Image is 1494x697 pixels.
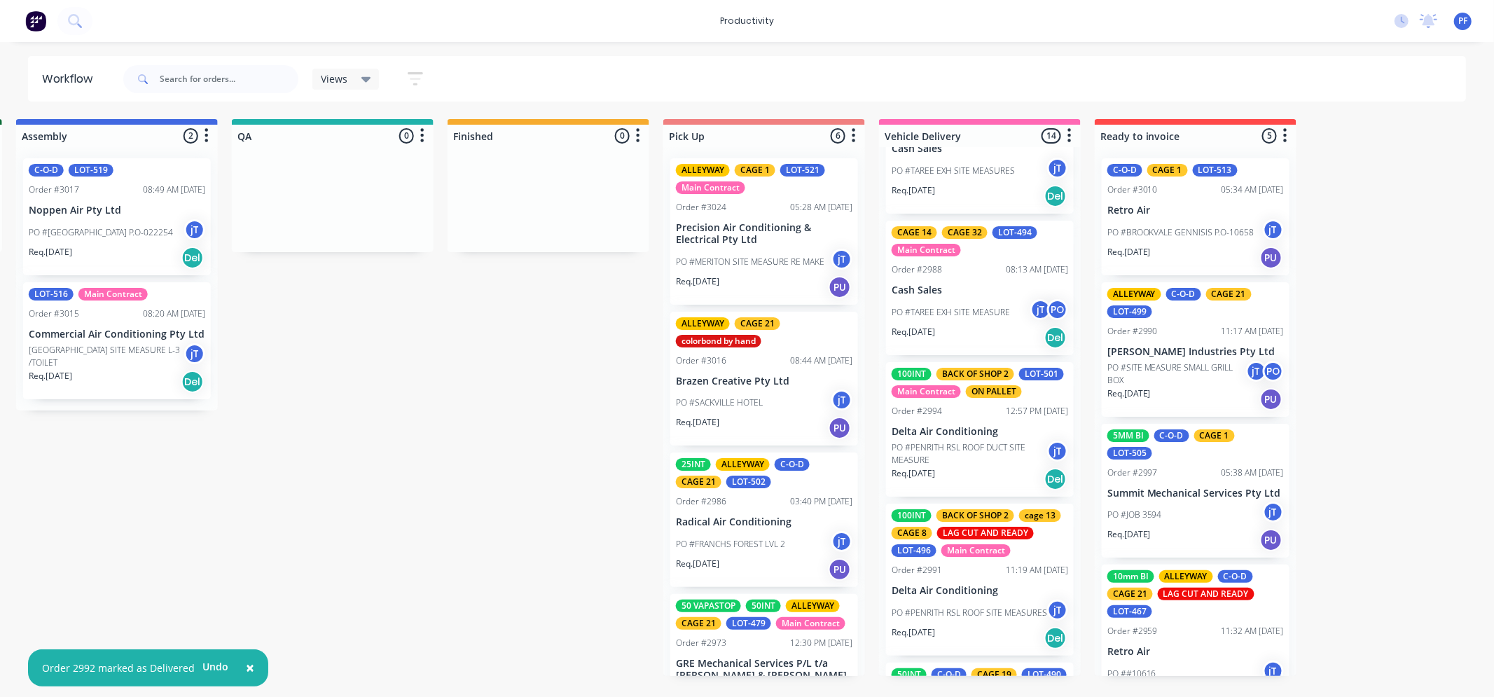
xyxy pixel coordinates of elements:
p: Req. [DATE] [29,246,72,258]
div: Del [1044,185,1067,207]
div: 25INTALLEYWAYC-O-DCAGE 21LOT-502Order #298603:40 PM [DATE]Radical Air ConditioningPO #FRANCHS FOR... [670,453,858,587]
div: LOT-502 [726,476,771,488]
p: Retro Air [1107,646,1284,658]
div: Del [1044,627,1067,649]
div: LOT-494 [992,226,1037,239]
div: Main Contract [892,244,961,256]
div: cage 13 [1019,509,1061,522]
div: PU [829,417,851,439]
div: 50 VAPASTOP [676,600,741,612]
div: Del [1044,326,1067,349]
div: Del [181,371,204,393]
div: Order 2992 marked as Delivered [42,661,195,675]
div: CAGE 21 [676,617,721,630]
div: Order #3024 [676,201,726,214]
p: Commercial Air Conditioning Pty Ltd [29,329,205,340]
div: 05:34 AM [DATE] [1222,184,1284,196]
p: Req. [DATE] [892,326,935,338]
p: PO #TAREE EXH SITE MEASURES [892,165,1015,177]
div: jT [1263,661,1284,682]
p: PO #PENRITH RSL ROOF SITE MEASURES [892,607,1047,619]
div: Order #2986 [676,495,726,508]
div: LOT-505 [1107,447,1152,460]
div: CAGE 14CAGE 32LOT-494Main ContractOrder #298808:13 AM [DATE]Cash SalesPO #TAREE EXH SITE MEASUREj... [886,221,1074,355]
div: 12:57 PM [DATE] [1006,405,1068,417]
div: 100INT [892,368,932,380]
div: 50INT [892,668,927,681]
div: 05:28 AM [DATE] [790,201,852,214]
p: Summit Mechanical Services Pty Ltd [1107,488,1284,499]
div: 08:20 AM [DATE] [143,308,205,320]
p: Delta Air Conditioning [892,585,1068,597]
div: 08:49 AM [DATE] [143,184,205,196]
div: Order #3010 [1107,184,1158,196]
div: 12:30 PM [DATE] [790,637,852,649]
img: Factory [25,11,46,32]
div: C-O-D [1218,570,1253,583]
div: CAGE 19 [971,668,1017,681]
input: Search for orders... [160,65,298,93]
p: Precision Air Conditioning & Electrical Pty Ltd [676,222,852,246]
p: PO #[GEOGRAPHIC_DATA] P.O-022254 [29,226,173,239]
p: Req. [DATE] [676,416,719,429]
div: LOT-521 [780,164,825,177]
p: Req. [DATE] [676,275,719,288]
div: ALLEYWAYC-O-DCAGE 21LOT-499Order #299011:17 AM [DATE][PERSON_NAME] Industries Pty LtdPO #SITE MEA... [1102,282,1289,417]
p: PO #JOB 3594 [1107,509,1162,521]
div: jT [1263,219,1284,240]
div: Main Contract [676,181,745,194]
div: ALLEYWAYCAGE 21colorbond by handOrder #301608:44 AM [DATE]Brazen Creative Pty LtdPO #SACKVILLE HO... [670,312,858,446]
p: Req. [DATE] [1107,387,1151,400]
div: jT [1030,299,1051,320]
p: Req. [DATE] [1107,528,1151,541]
div: LOT-479 [726,617,771,630]
div: jT [1246,361,1267,382]
div: PU [1260,247,1282,269]
div: Order #3015 [29,308,79,320]
p: PO ##10616 [1107,668,1156,680]
div: CAGE 21 [676,476,721,488]
p: GRE Mechanical Services P/L t/a [PERSON_NAME] & [PERSON_NAME] [676,658,852,682]
div: Order #2991 [892,564,942,577]
div: CAGE 21 [1107,588,1153,600]
p: Radical Air Conditioning [676,516,852,528]
div: CAGE 1 [1194,429,1235,442]
div: 11:32 AM [DATE] [1222,625,1284,637]
div: Order #3016 [676,354,726,367]
div: Main Contract [892,385,961,398]
div: C-O-D [1107,164,1142,177]
div: jT [1047,441,1068,462]
div: LOT-490 [1022,668,1067,681]
div: CAGE 32 [942,226,988,239]
div: CAGE 1 [1147,164,1188,177]
div: Order #3017 [29,184,79,196]
p: Req. [DATE] [676,558,719,570]
div: PU [829,558,851,581]
div: 25INT [676,458,711,471]
div: ALLEYWAY [676,317,730,330]
div: LOT-496 [892,544,936,557]
span: PF [1458,15,1467,27]
div: Del [1044,468,1067,490]
p: Cash Sales [892,284,1068,296]
div: CAGE 8 [892,527,932,539]
div: BACK OF SHOP 2 [936,509,1014,522]
p: [PERSON_NAME] Industries Pty Ltd [1107,346,1284,358]
div: 50INT [746,600,781,612]
p: Req. [DATE] [29,370,72,382]
div: LOT-513 [1193,164,1238,177]
div: jT [1047,600,1068,621]
p: Delta Air Conditioning [892,426,1068,438]
div: C-O-D [775,458,810,471]
div: ALLEYWAY [1107,288,1161,301]
div: colorbond by hand [676,335,761,347]
p: PO #SITE MEASURE SMALL GRILL BOX [1107,361,1246,387]
div: Main Contract [776,617,845,630]
div: LAG CUT AND READY [1158,588,1254,600]
p: PO #BROOKVALE GENNISIS P.O-10658 [1107,226,1254,239]
p: PO #MERITON SITE MEASURE RE MAKE [676,256,824,268]
span: × [246,658,254,677]
p: PO #FRANCHS FOREST LVL 2 [676,538,785,551]
div: Order #2994 [892,405,942,417]
div: BACK OF SHOP 2 [936,368,1014,380]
